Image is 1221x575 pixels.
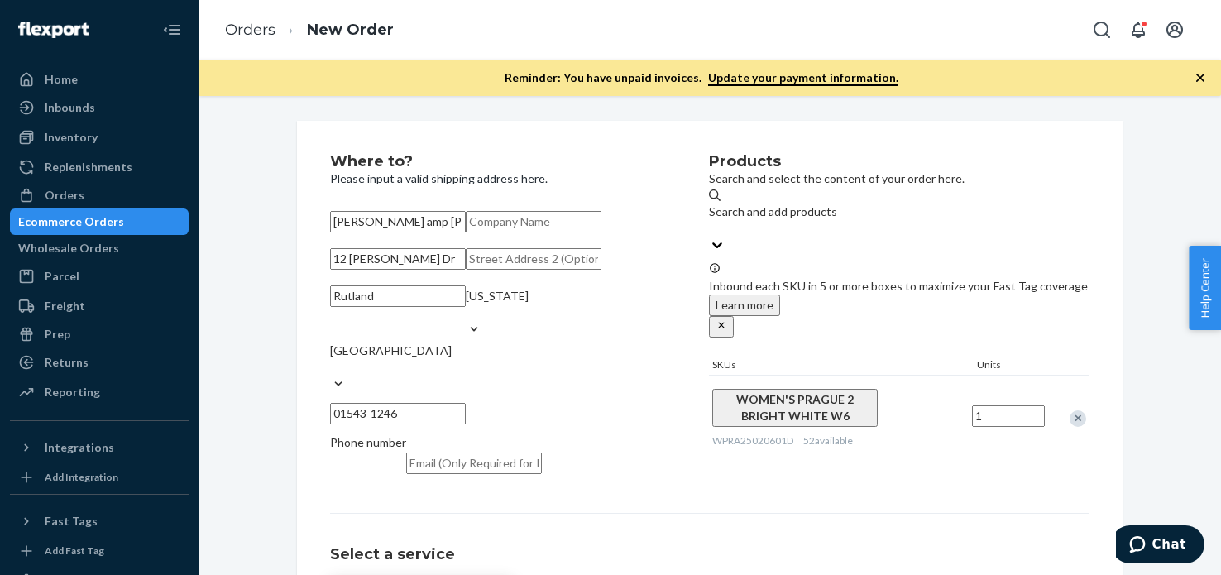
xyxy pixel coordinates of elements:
[18,213,124,230] div: Ecommerce Orders
[709,261,1089,338] div: Inbound each SKU in 5 or more boxes to maximize your Fast Tag coverage
[10,66,189,93] a: Home
[45,298,85,314] div: Freight
[709,220,711,237] input: Search and add products
[708,70,898,86] a: Update your payment information.
[1070,410,1086,427] div: Remove Item
[330,211,466,232] input: First & Last Name
[10,235,189,261] a: Wholesale Orders
[803,434,853,447] span: 52 available
[45,513,98,529] div: Fast Tags
[898,411,907,425] span: —
[466,248,601,270] input: Street Address 2 (Optional)
[10,263,189,290] a: Parcel
[45,129,98,146] div: Inventory
[1189,246,1221,330] button: Help Center
[709,204,837,220] div: Search and add products
[736,392,854,423] span: WOMEN'S PRAGUE 2 BRIGHT WHITE W6
[10,349,189,376] a: Returns
[709,295,780,316] button: Learn more
[709,316,734,338] button: close
[18,22,89,38] img: Flexport logo
[45,544,104,558] div: Add Fast Tag
[45,354,89,371] div: Returns
[10,154,189,180] a: Replenishments
[1158,13,1191,46] button: Open account menu
[466,288,529,304] div: [US_STATE]
[45,384,100,400] div: Reporting
[505,69,898,86] p: Reminder: You have unpaid invoices.
[1122,13,1155,46] button: Open notifications
[330,170,659,187] p: Please input a valid shipping address here.
[45,439,114,456] div: Integrations
[972,405,1045,427] input: Quantity
[709,357,974,375] div: SKUs
[330,403,466,424] input: ZIP Code
[10,94,189,121] a: Inbounds
[10,321,189,347] a: Prep
[330,248,466,270] input: Street Address
[45,159,132,175] div: Replenishments
[1085,13,1118,46] button: Open Search Box
[45,268,79,285] div: Parcel
[709,154,1089,170] h2: Products
[974,357,1048,375] div: Units
[10,293,189,319] a: Freight
[156,13,189,46] button: Close Navigation
[45,99,95,116] div: Inbounds
[1116,525,1204,567] iframe: Opens a widget where you can chat to one of our agents
[330,285,466,307] input: City
[330,343,452,359] div: [GEOGRAPHIC_DATA]
[10,208,189,235] a: Ecommerce Orders
[10,508,189,534] button: Fast Tags
[330,154,659,170] h2: Where to?
[709,170,1089,187] p: Search and select the content of your order here.
[225,21,275,39] a: Orders
[330,547,1089,563] h1: Select a service
[10,541,189,561] a: Add Fast Tag
[466,304,467,321] input: [US_STATE]
[45,71,78,88] div: Home
[18,240,119,256] div: Wholesale Orders
[10,434,189,461] button: Integrations
[712,434,793,447] span: WPRA25020601D
[10,182,189,208] a: Orders
[712,389,878,427] button: WOMEN'S PRAGUE 2 BRIGHT WHITE W6
[466,211,601,232] input: Company Name
[45,326,70,343] div: Prep
[212,6,407,55] ol: breadcrumbs
[330,359,332,376] input: [GEOGRAPHIC_DATA]
[45,187,84,204] div: Orders
[330,435,406,449] span: Phone number
[10,467,189,487] a: Add Integration
[406,453,542,474] input: Email (Only Required for International)
[10,124,189,151] a: Inventory
[307,21,394,39] a: New Order
[10,379,189,405] a: Reporting
[45,470,118,484] div: Add Integration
